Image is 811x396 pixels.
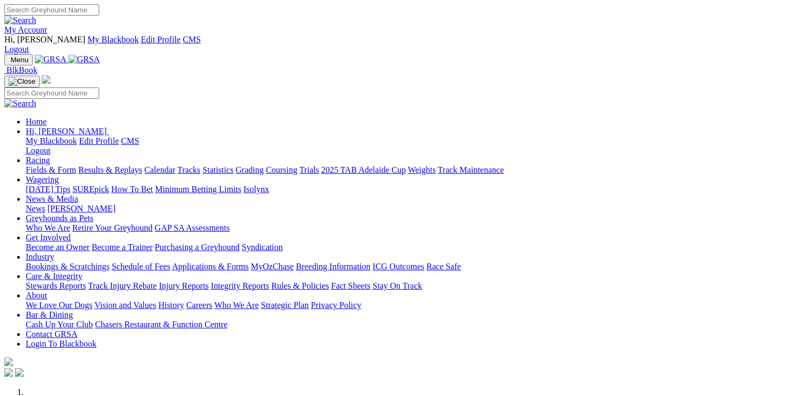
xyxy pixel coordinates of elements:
[26,291,47,300] a: About
[408,165,436,174] a: Weights
[26,214,93,223] a: Greyhounds as Pets
[111,262,170,271] a: Schedule of Fees
[261,300,309,310] a: Strategic Plan
[4,99,36,108] img: Search
[141,35,181,44] a: Edit Profile
[26,281,807,291] div: Care & Integrity
[26,223,807,233] div: Greyhounds as Pets
[26,300,92,310] a: We Love Our Dogs
[4,25,47,34] a: My Account
[26,117,47,126] a: Home
[6,65,38,75] span: BlkBook
[26,185,807,194] div: Wagering
[177,165,200,174] a: Tracks
[4,87,99,99] input: Search
[155,185,241,194] a: Minimum Betting Limits
[4,4,99,16] input: Search
[296,262,370,271] a: Breeding Information
[26,136,807,156] div: Hi, [PERSON_NAME]
[47,204,115,213] a: [PERSON_NAME]
[26,252,54,261] a: Industry
[42,75,50,84] img: logo-grsa-white.png
[155,223,230,232] a: GAP SA Assessments
[72,185,109,194] a: SUREpick
[26,165,807,175] div: Racing
[155,243,240,252] a: Purchasing a Greyhound
[26,233,71,242] a: Get Involved
[4,76,40,87] button: Toggle navigation
[158,300,184,310] a: History
[26,223,70,232] a: Who We Are
[26,127,109,136] a: Hi, [PERSON_NAME]
[426,262,460,271] a: Race Safe
[159,281,209,290] a: Injury Reports
[87,35,139,44] a: My Blackbook
[26,320,807,329] div: Bar & Dining
[111,185,153,194] a: How To Bet
[4,35,807,54] div: My Account
[26,243,807,252] div: Get Involved
[121,136,139,145] a: CMS
[4,35,85,44] span: Hi, [PERSON_NAME]
[4,65,38,75] a: BlkBook
[26,243,90,252] a: Become an Owner
[4,54,33,65] button: Toggle navigation
[214,300,259,310] a: Who We Are
[26,204,807,214] div: News & Media
[144,165,175,174] a: Calendar
[203,165,234,174] a: Statistics
[9,77,35,86] img: Close
[438,165,504,174] a: Track Maintenance
[271,281,329,290] a: Rules & Policies
[211,281,269,290] a: Integrity Reports
[26,262,109,271] a: Bookings & Scratchings
[311,300,361,310] a: Privacy Policy
[321,165,406,174] a: 2025 TAB Adelaide Cup
[69,55,100,64] img: GRSA
[26,300,807,310] div: About
[26,136,77,145] a: My Blackbook
[4,16,36,25] img: Search
[266,165,297,174] a: Coursing
[94,300,156,310] a: Vision and Values
[95,320,227,329] a: Chasers Restaurant & Function Centre
[26,165,76,174] a: Fields & Form
[26,146,50,155] a: Logout
[183,35,201,44] a: CMS
[243,185,269,194] a: Isolynx
[331,281,370,290] a: Fact Sheets
[26,156,50,165] a: Racing
[92,243,153,252] a: Become a Trainer
[251,262,294,271] a: MyOzChase
[236,165,264,174] a: Grading
[26,320,93,329] a: Cash Up Your Club
[79,136,119,145] a: Edit Profile
[88,281,157,290] a: Track Injury Rebate
[26,127,107,136] span: Hi, [PERSON_NAME]
[15,368,24,377] img: twitter.svg
[4,45,29,54] a: Logout
[242,243,282,252] a: Syndication
[26,185,70,194] a: [DATE] Tips
[172,262,249,271] a: Applications & Forms
[4,368,13,377] img: facebook.svg
[26,272,83,281] a: Care & Integrity
[72,223,153,232] a: Retire Your Greyhound
[26,194,78,203] a: News & Media
[26,339,96,348] a: Login To Blackbook
[11,56,28,64] span: Menu
[35,55,66,64] img: GRSA
[373,281,422,290] a: Stay On Track
[26,329,77,339] a: Contact GRSA
[26,281,86,290] a: Stewards Reports
[299,165,319,174] a: Trials
[26,204,45,213] a: News
[26,310,73,319] a: Bar & Dining
[373,262,424,271] a: ICG Outcomes
[26,262,807,272] div: Industry
[78,165,142,174] a: Results & Replays
[186,300,212,310] a: Careers
[4,357,13,366] img: logo-grsa-white.png
[26,175,59,184] a: Wagering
